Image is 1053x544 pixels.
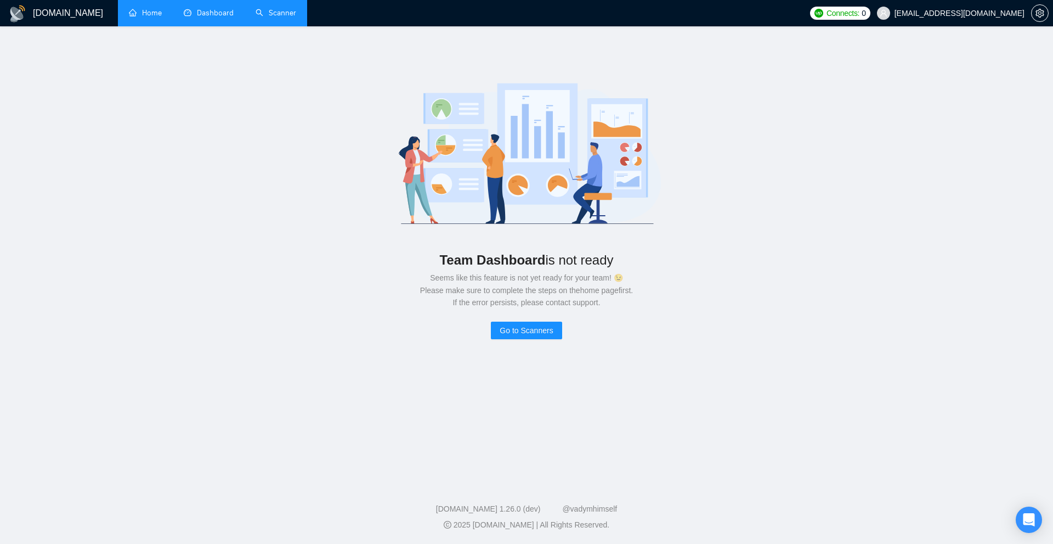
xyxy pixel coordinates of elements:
[862,7,866,19] span: 0
[826,7,859,19] span: Connects:
[129,8,162,18] a: homeHome
[491,322,562,339] button: Go to Scanners
[9,5,26,23] img: logo
[814,9,823,18] img: upwork-logo.png
[1032,9,1048,18] span: setting
[444,521,451,529] span: copyright
[580,286,619,295] a: home page
[1031,9,1049,18] a: setting
[9,519,1044,531] div: 2025 [DOMAIN_NAME] | All Rights Reserved.
[500,324,553,337] span: Go to Scanners
[370,70,683,235] img: logo
[439,253,545,267] b: Team Dashboard
[562,504,617,513] a: @vadymhimself
[1031,4,1049,22] button: setting
[197,8,234,18] span: Dashboard
[256,8,296,18] a: searchScanner
[35,248,1018,272] div: is not ready
[1016,507,1042,533] div: Open Intercom Messenger
[436,504,541,513] a: [DOMAIN_NAME] 1.26.0 (dev)
[184,9,191,16] span: dashboard
[35,272,1018,309] div: Seems like this feature is not yet ready for your team! 😉 Please make sure to complete the steps ...
[880,9,887,17] span: user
